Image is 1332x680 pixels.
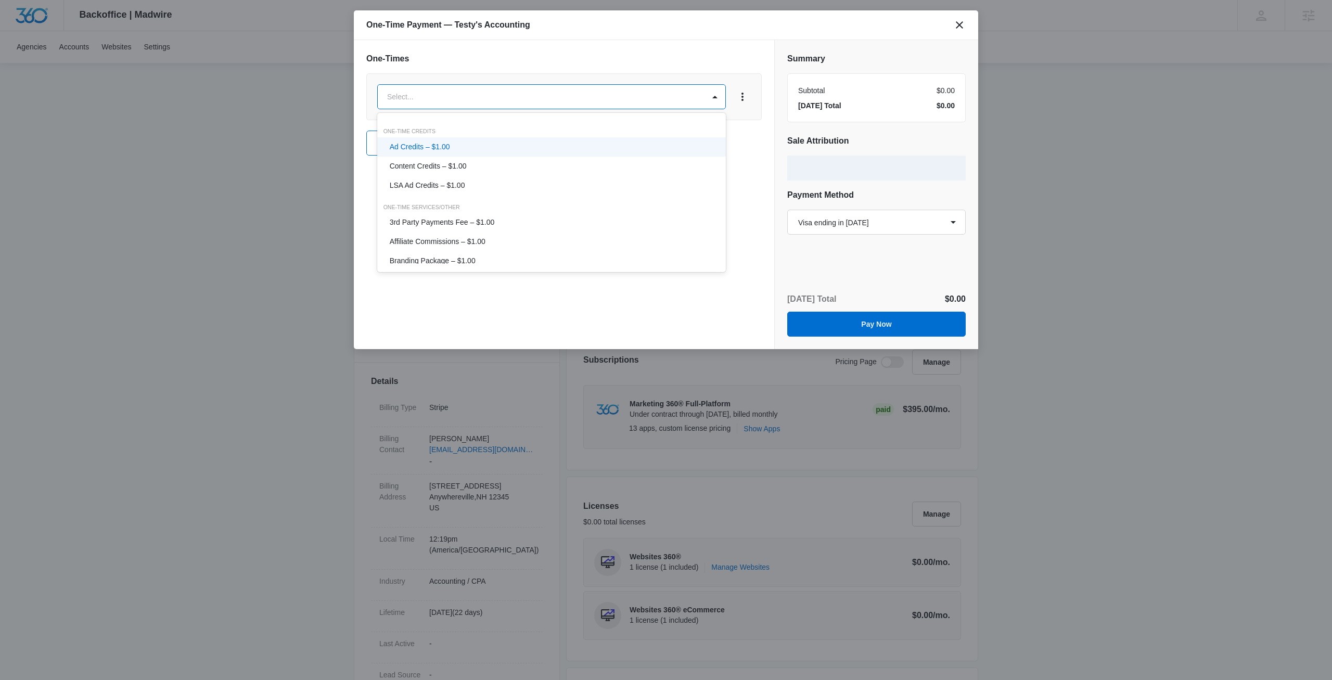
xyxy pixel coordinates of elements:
p: Content Credits – $1.00 [390,161,467,172]
p: Branding Package – $1.00 [390,255,476,266]
p: Ad Credits – $1.00 [390,142,450,152]
p: Affiliate Commissions – $1.00 [390,236,485,247]
div: One-Time Services/Other [377,203,726,212]
p: 3rd Party Payments Fee – $1.00 [390,217,495,228]
p: LSA Ad Credits – $1.00 [390,180,465,191]
div: One-Time Credits [377,127,726,136]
